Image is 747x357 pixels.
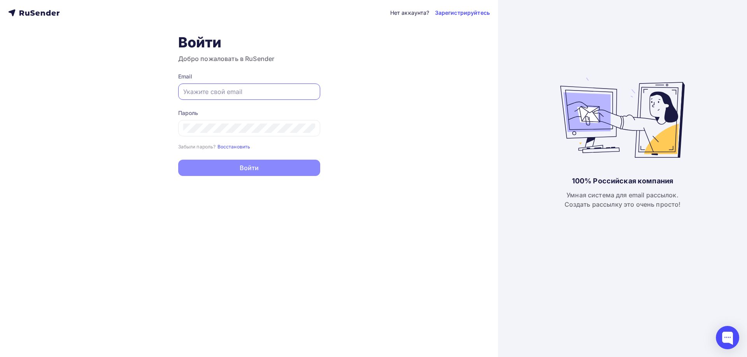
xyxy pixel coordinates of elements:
[390,9,430,17] div: Нет аккаунта?
[178,73,320,80] div: Email
[565,190,681,209] div: Умная система для email рассылок. Создать рассылку это очень просто!
[178,54,320,63] h3: Добро пожаловать в RuSender
[178,109,320,117] div: Пароль
[178,160,320,176] button: Войти
[183,87,315,96] input: Укажите свой email
[572,176,673,186] div: 100% Российская компания
[435,9,490,17] a: Зарегистрируйтесь
[178,144,216,150] small: Забыли пароль?
[217,143,251,150] a: Восстановить
[217,144,251,150] small: Восстановить
[178,34,320,51] h1: Войти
